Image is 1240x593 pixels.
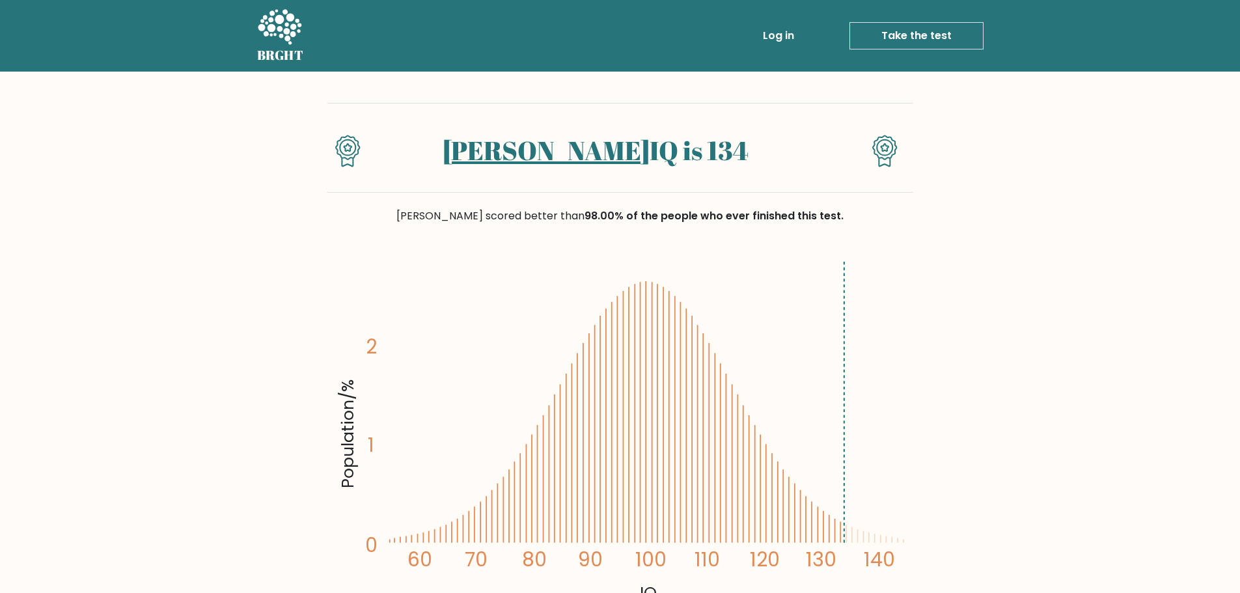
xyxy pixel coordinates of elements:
a: Log in [758,23,799,49]
a: Take the test [849,22,984,49]
tspan: 1 [368,432,374,459]
tspan: 140 [864,546,895,573]
tspan: 70 [465,546,488,573]
span: 98.00% of the people who ever finished this test. [585,208,844,223]
tspan: 110 [695,546,720,573]
h1: IQ is 134 [383,135,807,166]
tspan: 120 [750,546,780,573]
tspan: 130 [806,546,836,573]
a: BRGHT [257,5,304,66]
a: [PERSON_NAME] [443,133,650,168]
h5: BRGHT [257,48,304,63]
tspan: 2 [366,333,377,360]
tspan: 100 [635,546,667,573]
tspan: 80 [521,546,546,573]
div: [PERSON_NAME] scored better than [327,208,913,224]
tspan: 60 [407,546,432,573]
tspan: Population/% [336,380,359,489]
tspan: 0 [365,532,378,559]
tspan: 90 [578,546,603,573]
